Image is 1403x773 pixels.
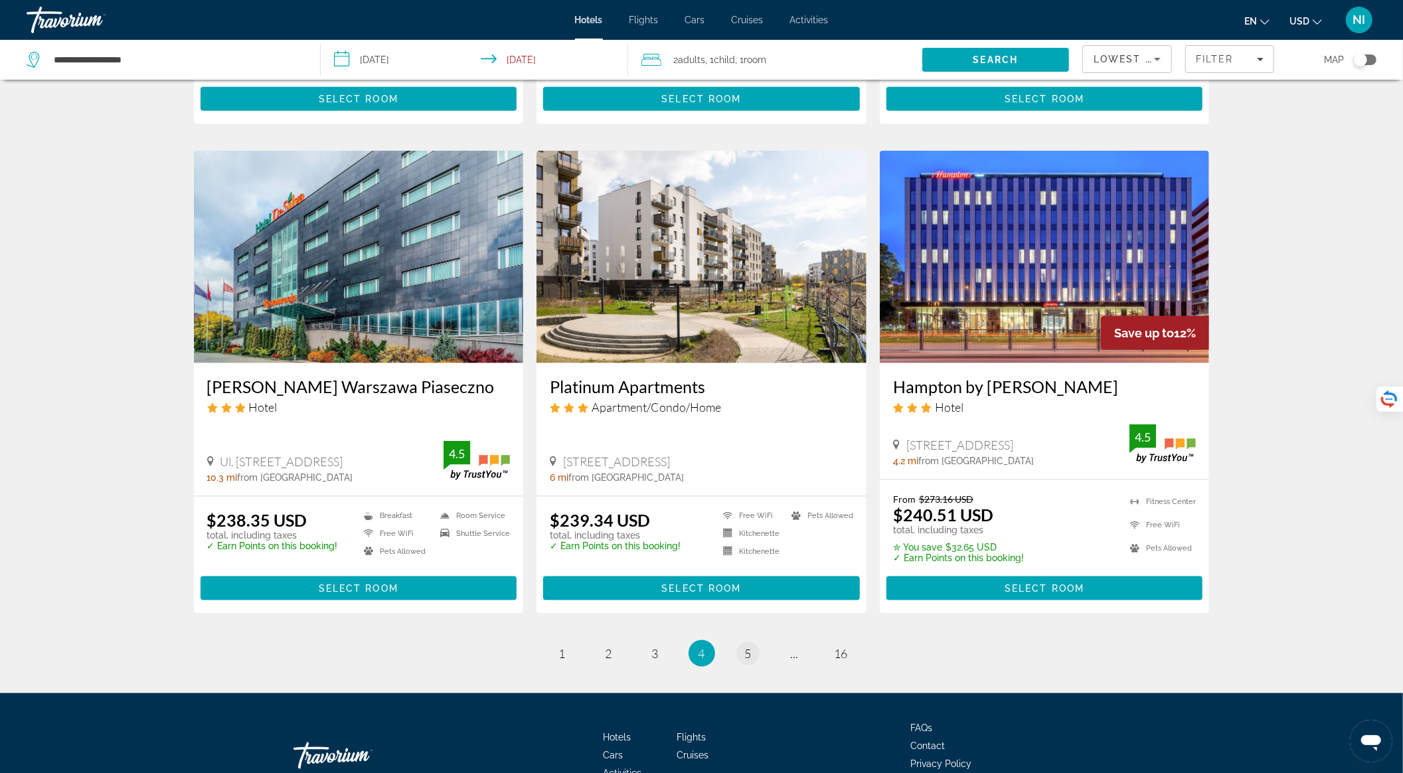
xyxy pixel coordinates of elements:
[1324,50,1344,69] span: Map
[906,438,1013,452] span: [STREET_ADDRESS]
[661,94,741,104] span: Select Room
[1094,54,1179,64] span: Lowest Price
[550,541,681,551] p: ✓ Earn Points on this booking!
[714,54,735,65] span: Child
[357,528,434,539] li: Free WiFi
[550,530,681,541] p: total, including taxes
[893,456,918,466] span: 4.2 mi
[935,400,963,414] span: Hotel
[835,646,848,661] span: 16
[716,528,785,539] li: Kitchenette
[563,454,670,469] span: [STREET_ADDRESS]
[568,472,684,483] span: from [GEOGRAPHIC_DATA]
[1196,54,1234,64] span: Filter
[434,528,510,539] li: Shuttle Service
[201,580,517,594] a: Select Room
[893,493,916,505] span: From
[238,472,353,483] span: from [GEOGRAPHIC_DATA]
[194,151,524,363] img: DeSilva Warszawa Piaseczno
[1005,94,1084,104] span: Select Room
[319,94,398,104] span: Select Room
[745,646,752,661] span: 5
[1123,493,1196,510] li: Fitness Center
[886,87,1203,111] button: Select Room
[911,741,946,752] a: Contact
[207,377,511,396] a: [PERSON_NAME] Warszawa Piaseczno
[716,546,785,557] li: Kitchenette
[603,732,631,743] a: Hotels
[716,510,785,521] li: Free WiFi
[893,525,1024,535] p: total, including taxes
[685,15,705,25] a: Cars
[1185,45,1274,73] button: Filters
[673,50,705,69] span: 2
[1123,540,1196,557] li: Pets Allowed
[705,50,735,69] span: , 1
[207,541,338,551] p: ✓ Earn Points on this booking!
[194,640,1210,667] nav: Pagination
[922,48,1069,72] button: Search
[1350,720,1392,762] iframe: Кнопка для запуску вікна повідомлень
[1344,54,1376,66] button: Toggle map
[1342,6,1376,34] button: User Menu
[973,54,1019,65] span: Search
[893,542,942,553] span: ✮ You save
[918,456,1034,466] span: from [GEOGRAPHIC_DATA]
[699,646,705,661] span: 4
[201,576,517,600] button: Select Room
[357,510,434,521] li: Breakfast
[444,446,470,462] div: 4.5
[893,377,1197,396] a: Hampton by [PERSON_NAME]
[249,400,278,414] span: Hotel
[629,15,659,25] a: Flights
[893,553,1024,563] p: ✓ Earn Points on this booking!
[1094,51,1161,67] mat-select: Sort by
[536,151,867,363] img: Platinum Apartments
[1244,16,1257,27] span: en
[893,400,1197,414] div: 3 star Hotel
[207,400,511,414] div: 3 star Hotel
[52,50,300,70] input: Search hotel destination
[790,15,829,25] a: Activities
[603,750,623,761] a: Cars
[1005,583,1084,594] span: Select Room
[732,15,764,25] a: Cruises
[880,151,1210,363] img: Hampton by Hilton Warsaw Mokotow
[550,510,650,530] ins: $239.34 USD
[27,3,159,37] a: Travorium
[550,400,853,414] div: 3 star Apartment
[220,454,343,469] span: Ul. [STREET_ADDRESS]
[677,732,706,743] a: Flights
[893,542,1024,553] p: $32.65 USD
[207,530,338,541] p: total, including taxes
[444,441,510,480] img: TrustYou guest rating badge
[677,750,708,761] a: Cruises
[919,493,973,505] del: $273.16 USD
[661,583,741,594] span: Select Room
[550,377,853,396] h3: Platinum Apartments
[744,54,766,65] span: Room
[550,472,568,483] span: 6 mi
[911,723,933,734] span: FAQs
[1244,11,1270,31] button: Change language
[434,510,510,521] li: Room Service
[1129,429,1156,445] div: 4.5
[1129,424,1196,464] img: TrustYou guest rating badge
[575,15,603,25] a: Hotels
[207,472,238,483] span: 10.3 mi
[911,759,972,770] a: Privacy Policy
[1289,16,1309,27] span: USD
[1101,316,1209,350] div: 12%
[886,576,1203,600] button: Select Room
